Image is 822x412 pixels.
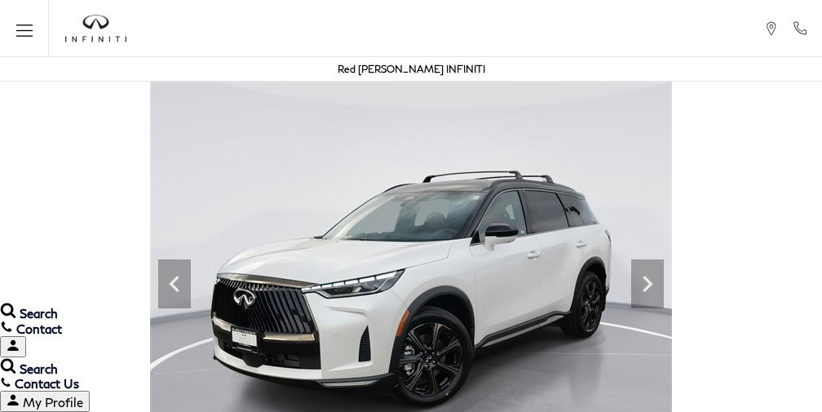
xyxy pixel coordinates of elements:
[338,63,485,75] a: Red [PERSON_NAME] INFINITI
[15,376,79,391] span: Contact Us
[16,321,62,336] span: Contact
[23,395,83,410] span: My Profile
[65,15,126,42] img: INFINITI
[20,361,58,376] span: Search
[20,306,58,321] span: Search
[65,15,126,42] a: infiniti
